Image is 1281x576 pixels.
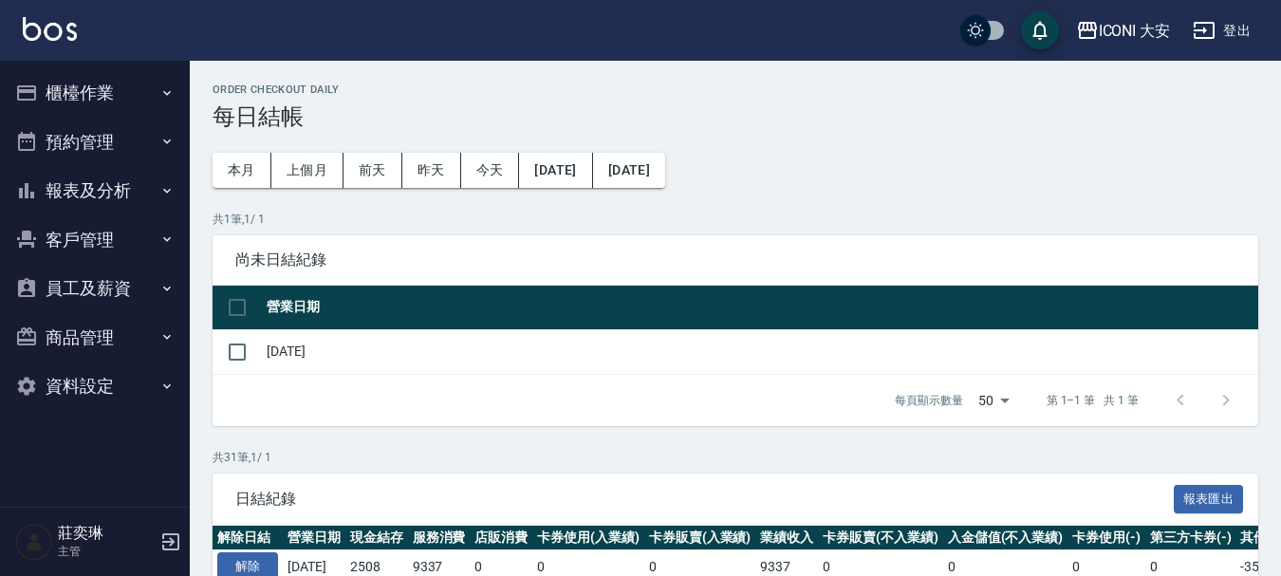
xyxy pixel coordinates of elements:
[532,526,644,550] th: 卡券使用(入業績)
[8,215,182,265] button: 客戶管理
[1047,392,1139,409] p: 第 1–1 筆 共 1 筆
[58,543,155,560] p: 主管
[470,526,532,550] th: 店販消費
[1068,11,1179,50] button: ICONI 大安
[461,153,520,188] button: 今天
[8,264,182,313] button: 員工及薪資
[213,526,283,550] th: 解除日結
[755,526,818,550] th: 業績收入
[408,526,471,550] th: 服務消費
[943,526,1068,550] th: 入金儲值(不入業績)
[402,153,461,188] button: 昨天
[235,251,1235,269] span: 尚未日結紀錄
[262,286,1258,330] th: 營業日期
[818,526,943,550] th: 卡券販賣(不入業績)
[519,153,592,188] button: [DATE]
[644,526,756,550] th: 卡券販賣(入業績)
[15,523,53,561] img: Person
[283,526,345,550] th: 營業日期
[262,329,1258,374] td: [DATE]
[345,526,408,550] th: 現金結存
[213,211,1258,228] p: 共 1 筆, 1 / 1
[213,103,1258,130] h3: 每日結帳
[8,313,182,362] button: 商品管理
[1174,489,1244,507] a: 報表匯出
[1099,19,1171,43] div: ICONI 大安
[1021,11,1059,49] button: save
[8,362,182,411] button: 資料設定
[971,375,1016,426] div: 50
[213,153,271,188] button: 本月
[213,449,1258,466] p: 共 31 筆, 1 / 1
[8,68,182,118] button: 櫃檯作業
[1145,526,1236,550] th: 第三方卡券(-)
[1174,485,1244,514] button: 報表匯出
[895,392,963,409] p: 每頁顯示數量
[213,84,1258,96] h2: Order checkout daily
[593,153,665,188] button: [DATE]
[23,17,77,41] img: Logo
[58,524,155,543] h5: 莊奕琳
[235,490,1174,509] span: 日結紀錄
[1067,526,1145,550] th: 卡券使用(-)
[8,118,182,167] button: 預約管理
[271,153,343,188] button: 上個月
[1185,13,1258,48] button: 登出
[343,153,402,188] button: 前天
[8,166,182,215] button: 報表及分析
